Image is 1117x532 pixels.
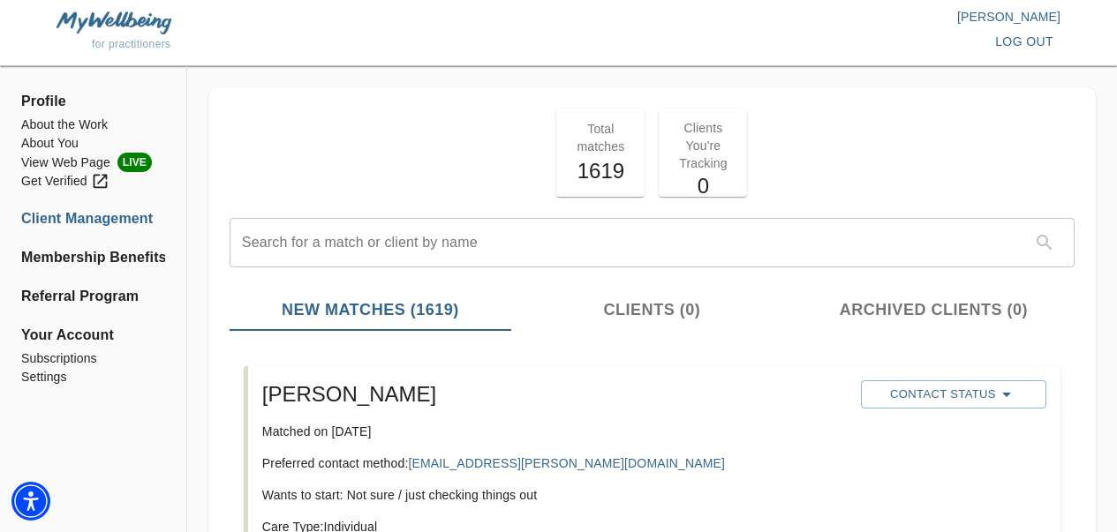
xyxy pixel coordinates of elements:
[262,380,847,408] h5: [PERSON_NAME]
[21,116,165,134] a: About the Work
[408,456,725,470] a: [EMAIL_ADDRESS][PERSON_NAME][DOMAIN_NAME]
[117,153,152,172] span: LIVE
[262,454,847,472] p: Preferred contact method:
[92,38,171,50] span: for practitioners
[21,153,165,172] a: View Web PageLIVE
[988,26,1060,58] button: log out
[21,208,165,229] a: Client Management
[567,120,634,155] p: Total matches
[559,8,1061,26] p: [PERSON_NAME]
[21,172,165,191] a: Get Verified
[21,134,165,153] a: About You
[21,368,165,386] a: Settings
[804,298,1064,322] span: Archived Clients (0)
[21,91,165,112] span: Profile
[21,172,109,191] div: Get Verified
[995,31,1053,53] span: log out
[870,384,1038,405] span: Contact Status
[522,298,782,322] span: Clients (0)
[567,157,634,185] h5: 1619
[669,172,736,200] h5: 0
[669,119,736,172] p: Clients You're Tracking
[21,349,165,368] a: Subscriptions
[21,153,165,172] li: View Web Page
[262,486,847,504] p: Wants to start: Not sure / just checking things out
[21,247,165,268] a: Membership Benefits
[262,423,847,440] p: Matched on [DATE]
[21,286,165,307] a: Referral Program
[57,11,171,34] img: MyWellbeing
[11,482,50,521] div: Accessibility Menu
[21,325,165,346] span: Your Account
[861,380,1046,408] button: Contact Status
[240,298,501,322] span: New Matches (1619)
